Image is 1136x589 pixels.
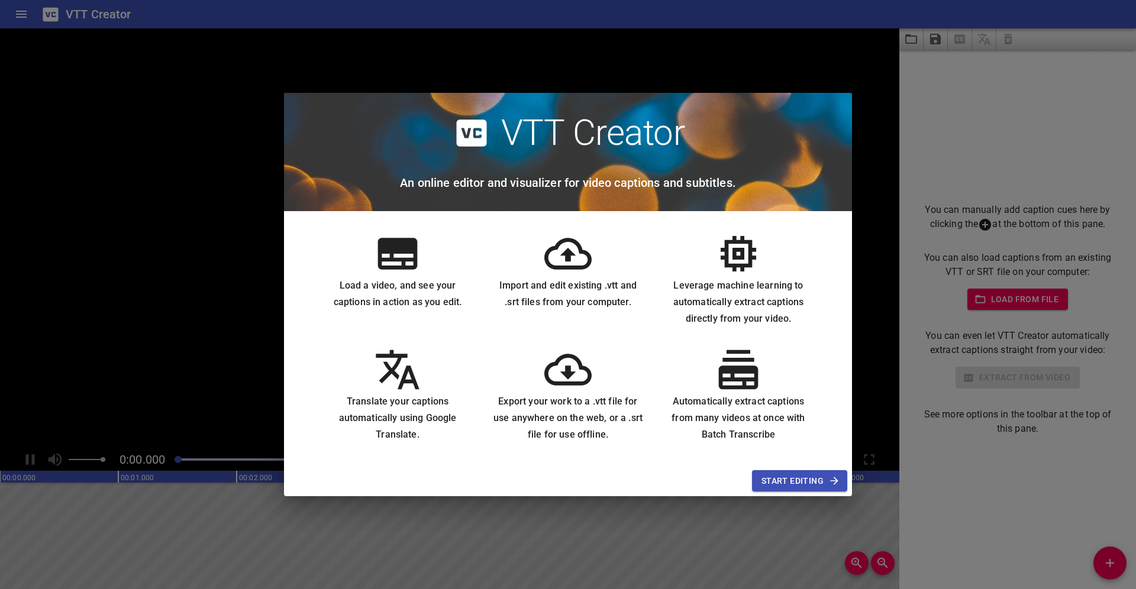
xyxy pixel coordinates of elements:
[322,393,473,443] h6: Translate your captions automatically using Google Translate.
[322,277,473,310] h6: Load a video, and see your captions in action as you edit.
[752,470,847,492] button: Start Editing
[492,393,644,443] h6: Export your work to a .vtt file for use anywhere on the web, or a .srt file for use offline.
[501,112,685,154] h2: VTT Creator
[761,474,838,488] span: Start Editing
[400,173,736,192] h6: An online editor and visualizer for video captions and subtitles.
[663,393,814,443] h6: Automatically extract captions from many videos at once with Batch Transcribe
[663,277,814,327] h6: Leverage machine learning to automatically extract captions directly from your video.
[492,277,644,310] h6: Import and edit existing .vtt and .srt files from your computer.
